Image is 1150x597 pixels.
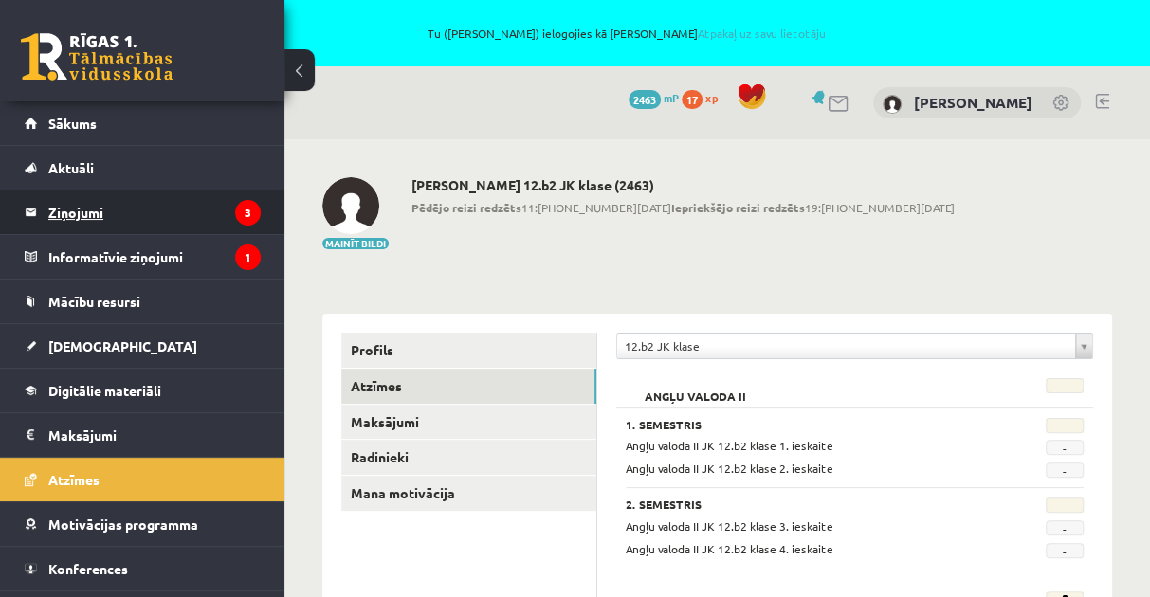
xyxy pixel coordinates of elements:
i: 3 [235,200,261,226]
span: Angļu valoda II JK 12.b2 klase 1. ieskaite [626,438,833,453]
a: 2463 mP [629,90,679,105]
span: Tu ([PERSON_NAME]) ielogojies kā [PERSON_NAME] [218,27,1035,39]
button: Mainīt bildi [322,238,389,249]
b: Iepriekšējo reizi redzēts [671,200,805,215]
span: Angļu valoda II JK 12.b2 klase 2. ieskaite [626,461,833,476]
span: Angļu valoda II JK 12.b2 klase 4. ieskaite [626,541,833,556]
a: 12.b2 JK klase [617,334,1092,358]
span: xp [705,90,718,105]
a: [PERSON_NAME] [914,93,1032,112]
span: - [1046,543,1084,558]
span: Konferences [48,560,128,577]
a: Rīgas 1. Tālmācības vidusskola [21,33,173,81]
a: Digitālie materiāli [25,369,261,412]
img: Matīss Liepiņš [883,95,902,114]
legend: Ziņojumi [48,190,261,234]
span: - [1046,440,1084,455]
span: 12.b2 JK klase [625,334,1068,358]
a: [DEMOGRAPHIC_DATA] [25,324,261,368]
h2: [PERSON_NAME] 12.b2 JK klase (2463) [411,177,955,193]
span: Digitālie materiāli [48,382,161,399]
a: Atpakaļ uz savu lietotāju [698,26,826,41]
span: - [1046,520,1084,535]
a: Informatīvie ziņojumi1 [25,235,261,279]
legend: Maksājumi [48,413,261,457]
span: mP [664,90,679,105]
span: Motivācijas programma [48,516,198,533]
span: 2463 [629,90,661,109]
h3: 1. Semestris [626,418,1002,431]
span: 11:[PHONE_NUMBER][DATE] 19:[PHONE_NUMBER][DATE] [411,199,955,216]
span: Aktuāli [48,159,94,176]
a: Konferences [25,547,261,590]
span: Angļu valoda II JK 12.b2 klase 3. ieskaite [626,518,833,534]
legend: Informatīvie ziņojumi [48,235,261,279]
img: Matīss Liepiņš [322,177,379,234]
a: Radinieki [341,440,596,475]
a: Atzīmes [341,369,596,404]
b: Pēdējo reizi redzēts [411,200,521,215]
a: Motivācijas programma [25,502,261,546]
a: Atzīmes [25,458,261,501]
a: 17 xp [682,90,727,105]
a: Profils [341,333,596,368]
a: Aktuāli [25,146,261,190]
h3: 2. Semestris [626,497,1002,511]
span: Sākums [48,115,97,132]
a: Ziņojumi3 [25,190,261,234]
a: Mana motivācija [341,476,596,511]
a: Mācību resursi [25,280,261,323]
a: Maksājumi [25,413,261,457]
i: 1 [235,244,261,270]
span: [DEMOGRAPHIC_DATA] [48,337,197,354]
span: Atzīmes [48,471,100,488]
h2: Angļu valoda II [626,378,765,397]
span: - [1046,462,1084,478]
a: Sākums [25,101,261,145]
span: 17 [682,90,703,109]
a: Maksājumi [341,405,596,440]
span: Mācību resursi [48,293,140,310]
